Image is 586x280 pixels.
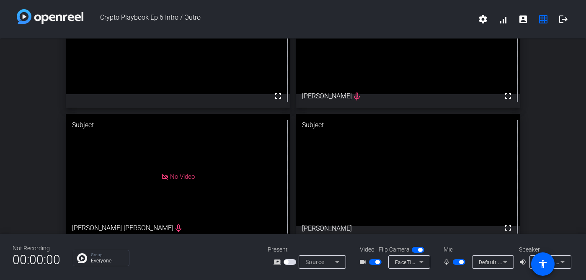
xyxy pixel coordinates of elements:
[91,258,125,263] p: Everyone
[519,257,529,267] mat-icon: volume_up
[83,9,473,29] span: Crypto Playbook Ep 6 Intro / Outro
[13,244,60,253] div: Not Recording
[379,245,410,254] span: Flip Camera
[268,245,351,254] div: Present
[443,257,453,267] mat-icon: mic_none
[66,114,290,136] div: Subject
[395,259,481,265] span: FaceTime HD Camera (1C1C:B782)
[538,14,548,24] mat-icon: grid_on
[305,259,325,265] span: Source
[17,9,83,24] img: white-gradient.svg
[359,257,369,267] mat-icon: videocam_outline
[170,173,195,180] span: No Video
[91,253,125,257] p: Group
[273,91,283,101] mat-icon: fullscreen
[435,245,519,254] div: Mic
[360,245,374,254] span: Video
[503,223,513,233] mat-icon: fullscreen
[13,249,60,270] span: 00:00:00
[558,14,568,24] mat-icon: logout
[478,14,488,24] mat-icon: settings
[538,259,548,269] mat-icon: accessibility
[296,114,520,136] div: Subject
[493,9,513,29] button: signal_cellular_alt
[518,14,528,24] mat-icon: account_box
[503,91,513,101] mat-icon: fullscreen
[519,245,569,254] div: Speaker
[274,257,284,267] mat-icon: screen_share_outline
[77,253,87,263] img: Chat Icon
